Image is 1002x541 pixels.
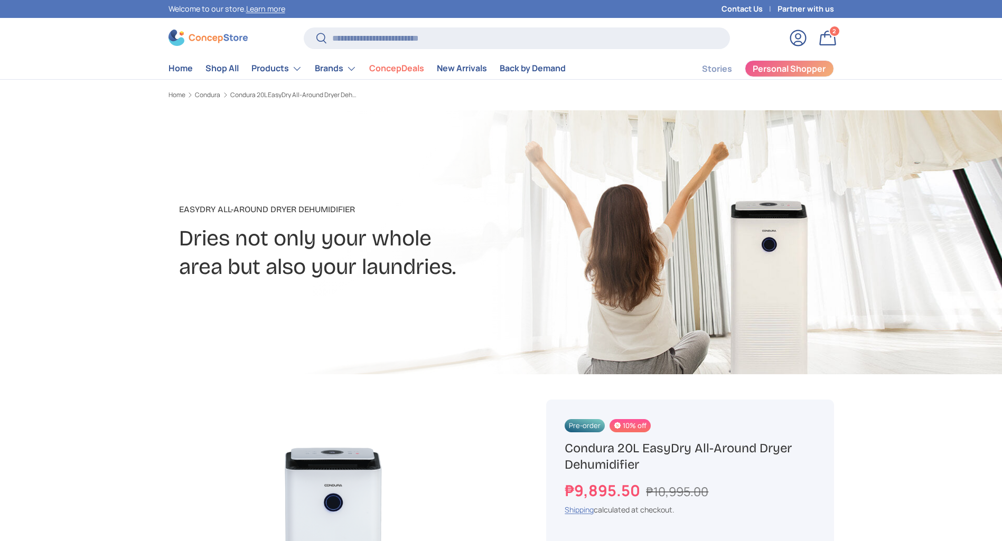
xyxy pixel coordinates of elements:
summary: Products [245,58,308,79]
a: Back by Demand [500,58,566,79]
div: calculated at checkout. [565,504,815,515]
span: 2 [832,27,836,35]
a: Home [168,58,193,79]
a: Partner with us [778,3,834,15]
a: Stories [702,59,732,79]
h1: Condura 20L EasyDry All-Around Dryer Dehumidifier [565,440,815,473]
strong: ₱9,895.50 [565,480,643,501]
p: EasyDry All-Around Dryer Dehumidifier [179,203,585,216]
nav: Breadcrumbs [168,90,521,100]
h2: Dries not only your whole area but also your laundries. [179,224,585,281]
span: Pre-order [565,419,605,432]
img: ConcepStore [168,30,248,46]
summary: Brands [308,58,363,79]
a: Home [168,92,185,98]
nav: Secondary [677,58,834,79]
p: Welcome to our store. [168,3,285,15]
span: 10% off [610,419,651,432]
a: Learn more [246,4,285,14]
a: Brands [315,58,357,79]
a: Contact Us [722,3,778,15]
s: ₱10,995.00 [646,483,708,500]
a: Products [251,58,302,79]
a: Shipping [565,505,594,515]
a: Shop All [205,58,239,79]
nav: Primary [168,58,566,79]
a: Condura [195,92,220,98]
a: New Arrivals [437,58,487,79]
a: ConcepDeals [369,58,424,79]
a: Condura 20L EasyDry All-Around Dryer Dehumidifier [230,92,357,98]
a: Personal Shopper [745,60,834,77]
span: Personal Shopper [753,64,826,73]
